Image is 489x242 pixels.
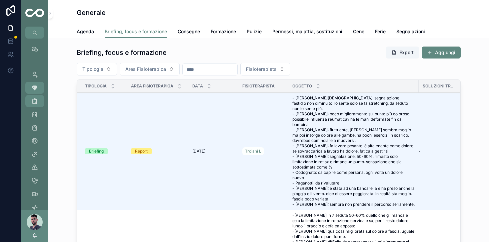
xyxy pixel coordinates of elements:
span: Segnalazioni [396,28,425,35]
span: Cene [353,28,364,35]
a: Agenda [77,26,94,39]
button: Select Button [77,63,117,75]
span: [DATE] [192,149,205,154]
div: Report [135,148,148,154]
button: Aggiungi [422,47,461,59]
img: App logo [25,9,44,18]
a: - [PERSON_NAME][DEMOGRAPHIC_DATA]: segnalazione, fastidio non diminuito. lo sente solo se fa stre... [292,95,415,207]
span: Data [192,83,203,89]
a: Permessi, malattia, sostituzioni [272,26,342,39]
span: Fisioterapista [242,83,275,89]
span: Soluzioni trovate [423,83,456,89]
span: Agenda [77,28,94,35]
span: Tipologia [82,66,103,72]
span: Tipologia [85,83,107,89]
a: Report [131,148,184,154]
h1: Briefing, focus e formazione [77,48,167,57]
button: Export [386,47,419,59]
button: Select Button [240,63,290,75]
a: Troiani L [242,146,284,157]
a: Segnalazioni [396,26,425,39]
a: Briefing, focus e formazione [105,26,167,38]
span: Oggetto [292,83,312,89]
a: Consegne [178,26,200,39]
a: Ferie [375,26,386,39]
span: Consegne [178,28,200,35]
span: Area Fisioterapica [131,83,173,89]
span: Briefing, focus e formazione [105,28,167,35]
span: Area Fisioterapica [125,66,166,72]
span: Pulizie [247,28,262,35]
button: Select Button [120,63,180,75]
span: Permessi, malattia, sostituzioni [272,28,342,35]
a: Troiani L [242,147,264,155]
h1: Generale [77,8,106,17]
span: Formazione [211,28,236,35]
div: scrollable content [21,39,48,210]
span: Ferie [375,28,386,35]
span: Fisioterapista [246,66,277,72]
a: Pulizie [247,26,262,39]
a: Briefing [85,148,123,154]
div: Briefing [89,148,104,154]
a: - [419,149,461,154]
span: - [419,149,421,154]
span: Troiani L [245,149,261,154]
a: [DATE] [192,149,234,154]
a: Formazione [211,26,236,39]
a: Cene [353,26,364,39]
